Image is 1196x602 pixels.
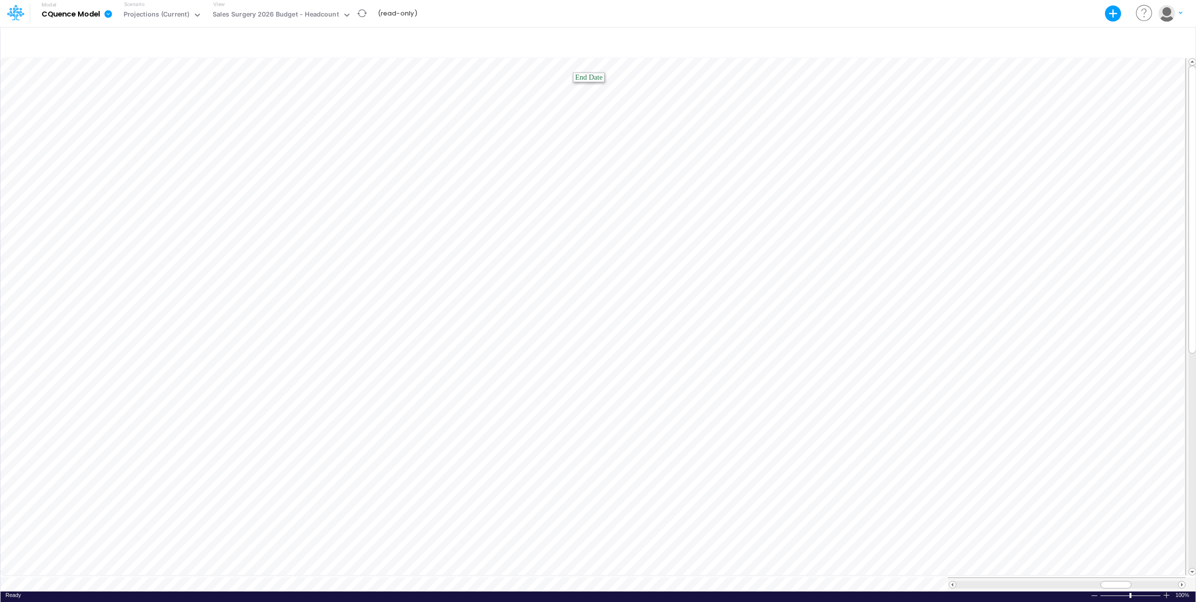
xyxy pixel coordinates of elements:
[6,592,21,598] span: Ready
[42,10,100,19] b: CQuence Model
[378,9,417,18] b: (read-only)
[1129,593,1131,598] div: Zoom
[42,2,57,8] label: Model
[1100,591,1162,599] div: Zoom
[213,10,339,21] div: Sales Surgery 2026 Budget - Headcount
[1175,591,1190,599] span: 100%
[213,1,225,8] label: View
[1175,591,1190,599] div: Zoom level
[1162,591,1170,599] div: Zoom In
[1090,592,1098,599] div: Zoom Out
[124,10,189,21] div: Projections (Current)
[124,1,145,8] label: Scenario
[6,591,21,599] div: In Ready mode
